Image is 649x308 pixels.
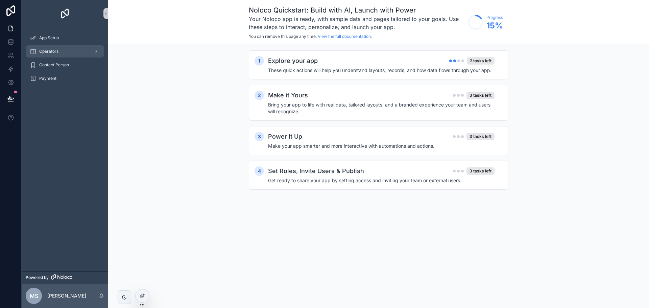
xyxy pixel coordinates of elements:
[22,271,108,284] a: Powered by
[249,34,317,39] span: You can remove this page any time.
[26,59,104,71] a: Contact Person
[39,62,69,68] span: Contact Person
[318,34,372,39] a: View the full documentation.
[249,15,465,31] h3: Your Noloco app is ready, with sample data and pages tailored to your goals. Use these steps to i...
[59,8,70,19] img: App logo
[486,20,503,31] span: 15 %
[26,32,104,44] a: App Setup
[26,275,49,280] span: Powered by
[26,72,104,85] a: Payment
[22,27,108,93] div: scrollable content
[26,45,104,57] a: Operators
[486,15,503,20] span: Progress
[39,35,59,41] span: App Setup
[249,5,465,15] h1: Noloco Quickstart: Build with AI, Launch with Power
[39,76,56,81] span: Payment
[47,292,86,299] p: [PERSON_NAME]
[30,292,38,300] span: MS
[39,49,58,54] span: Operators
